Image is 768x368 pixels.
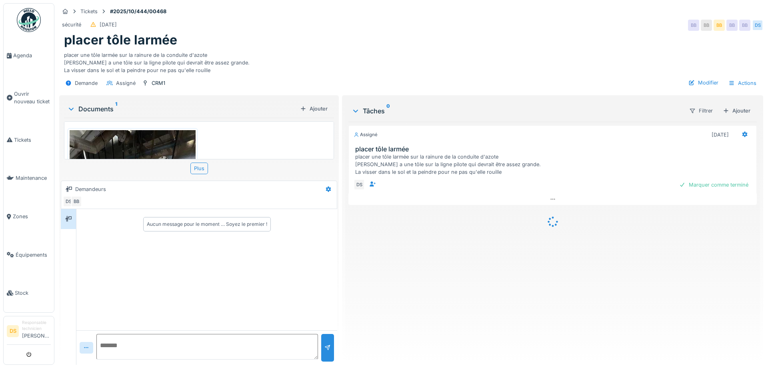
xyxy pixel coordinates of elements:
[14,90,51,105] span: Ouvrir nouveau ticket
[64,48,758,74] div: placer une tôle larmée sur la rainure de la conduite d'azote [PERSON_NAME] a une tôle sur la lign...
[686,105,716,117] div: Filtrer
[752,20,763,31] div: DS
[4,236,54,274] a: Équipements
[70,130,196,298] img: trdvyyfnp6h8j9wcoedxitfo9wg9
[355,145,753,153] h3: placer tôle larmée
[676,179,752,190] div: Marquer comme terminé
[4,197,54,236] a: Zones
[15,289,51,297] span: Stock
[701,20,712,31] div: BB
[4,75,54,121] a: Ouvrir nouveau ticket
[80,8,98,15] div: Tickets
[115,104,117,114] sup: 1
[63,196,74,207] div: DS
[16,174,51,182] span: Maintenance
[17,8,41,32] img: Badge_color-CXgf-gQk.svg
[13,52,51,59] span: Agenda
[688,20,699,31] div: BB
[67,104,297,114] div: Documents
[352,106,682,116] div: Tâches
[297,103,331,114] div: Ajouter
[354,131,378,138] div: Assigné
[685,77,722,88] div: Modifier
[75,79,98,87] div: Demande
[14,136,51,144] span: Tickets
[4,159,54,197] a: Maintenance
[62,21,81,28] div: sécurité
[4,36,54,75] a: Agenda
[714,20,725,31] div: BB
[354,179,365,190] div: DS
[355,153,753,176] div: placer une tôle larmée sur la rainure de la conduite d'azote [PERSON_NAME] a une tôle sur la lign...
[100,21,117,28] div: [DATE]
[720,105,754,116] div: Ajouter
[16,251,51,259] span: Équipements
[4,274,54,312] a: Stock
[726,20,738,31] div: BB
[725,77,760,89] div: Actions
[13,213,51,220] span: Zones
[386,106,390,116] sup: 0
[190,163,208,174] div: Plus
[739,20,750,31] div: BB
[7,320,51,345] a: DS Responsable technicien[PERSON_NAME]
[64,32,177,48] h1: placer tôle larmée
[7,325,19,337] li: DS
[152,79,165,87] div: CRM1
[71,196,82,207] div: BB
[75,185,106,193] div: Demandeurs
[116,79,136,87] div: Assigné
[22,320,51,332] div: Responsable technicien
[107,8,170,15] strong: #2025/10/444/00468
[22,320,51,343] li: [PERSON_NAME]
[712,131,729,139] div: [DATE]
[4,121,54,159] a: Tickets
[147,221,267,228] div: Aucun message pour le moment … Soyez le premier !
